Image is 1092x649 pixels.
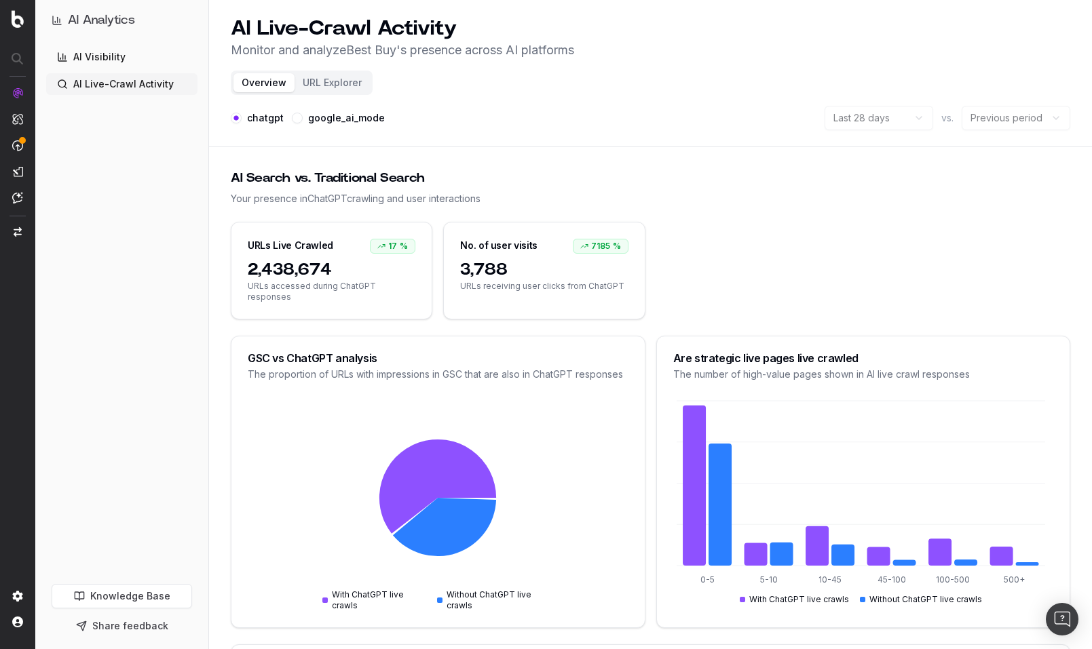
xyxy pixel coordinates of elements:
[941,111,954,125] span: vs.
[248,259,415,281] span: 2,438,674
[231,192,1070,205] div: Your presence in ChatGPT crawling and user interactions
[460,281,628,292] span: URLs receiving user clicks from ChatGPT
[248,281,415,302] span: URLs accessed during ChatGPT responses
[52,11,192,30] button: AI Analytics
[14,227,22,237] img: Switch project
[247,113,284,123] label: chatgpt
[52,614,192,638] button: Share feedback
[12,591,23,602] img: Setting
[52,584,192,608] a: Knowledge Base
[308,113,385,123] label: google_ai_mode
[12,192,23,203] img: Assist
[12,166,23,177] img: Studio
[295,73,370,92] button: URL Explorer
[460,259,628,281] span: 3,788
[573,239,628,254] div: 7185
[759,574,777,585] tspan: 5-10
[700,574,714,585] tspan: 0-5
[12,87,23,98] img: Analytics
[936,574,970,585] tspan: 100-500
[248,353,628,363] div: GSC vs ChatGPT analysis
[437,589,553,611] div: Without ChatGPT live crawls
[231,41,574,60] p: Monitor and analyze Best Buy 's presence across AI platforms
[12,10,24,28] img: Botify logo
[12,616,23,627] img: My account
[248,239,333,252] div: URLs Live Crawled
[68,11,135,30] h1: AI Analytics
[46,46,197,68] a: AI Visibility
[248,368,628,381] div: The proportion of URLs with impressions in GSC that are also in ChatGPT responses
[400,241,408,252] span: %
[740,594,849,605] div: With ChatGPT live crawls
[322,589,426,611] div: With ChatGPT live crawls
[370,239,415,254] div: 17
[12,113,23,125] img: Intelligence
[12,140,23,151] img: Activation
[231,16,574,41] h1: AI Live-Crawl Activity
[460,239,538,252] div: No. of user visits
[673,368,1054,381] div: The number of high-value pages shown in AI live crawl responses
[613,241,621,252] span: %
[46,73,197,95] a: AI Live-Crawl Activity
[860,594,982,605] div: Without ChatGPT live crawls
[877,574,905,585] tspan: 45-100
[1046,603,1078,635] div: Open Intercom Messenger
[231,169,1070,188] div: AI Search vs. Traditional Search
[673,353,1054,363] div: Are strategic live pages live crawled
[1004,574,1025,585] tspan: 500+
[233,73,295,92] button: Overview
[818,574,842,585] tspan: 10-45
